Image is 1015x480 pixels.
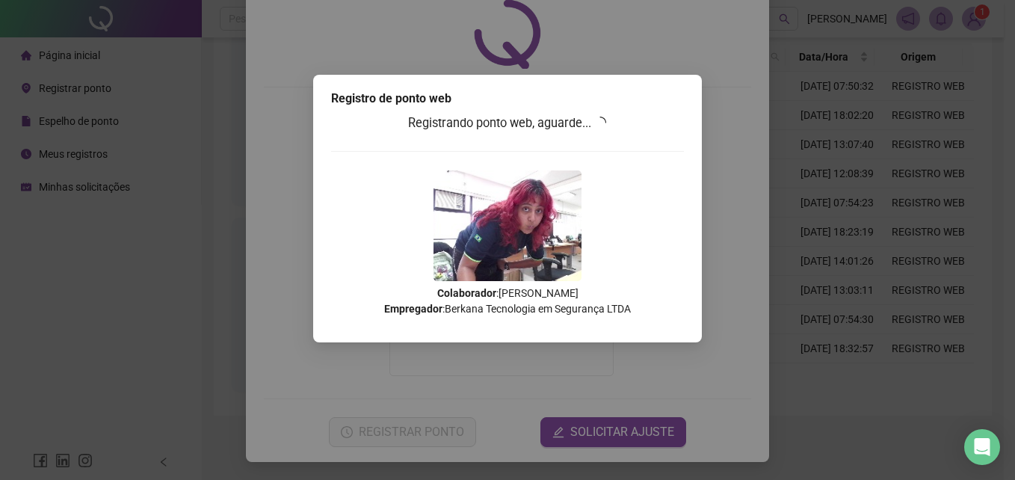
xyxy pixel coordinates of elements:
[331,286,684,317] p: : [PERSON_NAME] : Berkana Tecnologia em Segurança LTDA
[592,114,609,131] span: loading
[384,303,442,315] strong: Empregador
[434,170,581,281] img: 2Q==
[437,287,496,299] strong: Colaborador
[331,90,684,108] div: Registro de ponto web
[331,114,684,133] h3: Registrando ponto web, aguarde...
[964,429,1000,465] div: Open Intercom Messenger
